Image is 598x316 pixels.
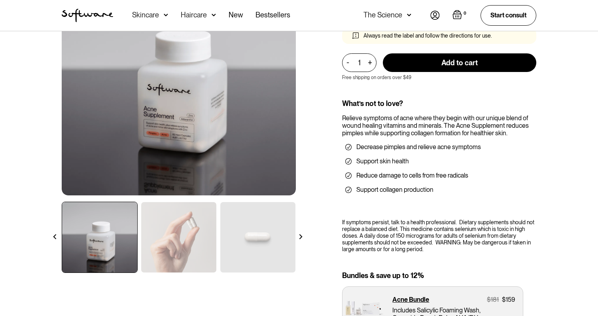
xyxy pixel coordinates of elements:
div: $ [487,296,491,303]
div: Haircare [181,11,207,19]
div: Relieve symptoms of acne where they begin with our unique blend of wound healing vitamins and min... [342,114,536,137]
div: Always read the label and follow the directions for use. [363,32,492,39]
li: Support collagen production [345,186,533,194]
div: The Science [363,11,402,19]
img: arrow right [298,234,303,239]
img: arrow down [407,11,411,19]
li: Reduce damage to cells from free radicals [345,172,533,180]
img: arrow down [212,11,216,19]
li: Decrease pimples and relieve acne symptoms [345,143,533,151]
img: arrow left [52,234,57,239]
div: What’s not to love? [342,99,536,108]
a: home [62,9,113,22]
div: 0 [462,10,468,17]
p: Free shipping on orders over $49 [342,75,411,80]
div: If symptoms persist, talk to a health professional. Dietary supplements should not replace a bala... [342,219,536,252]
a: Start consult [481,5,536,25]
input: Add to cart [383,53,536,72]
a: Open empty cart [452,10,468,21]
div: - [346,58,352,67]
div: Skincare [132,11,159,19]
div: 159 [506,296,515,303]
img: arrow down [164,11,168,19]
img: Software Logo [62,9,113,22]
div: + [365,58,374,67]
div: $ [502,296,506,303]
li: Support skin health [345,157,533,165]
p: Acne Bundle [392,296,429,303]
div: Bundles & save up to 12% [342,271,536,280]
div: 181 [491,296,499,303]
